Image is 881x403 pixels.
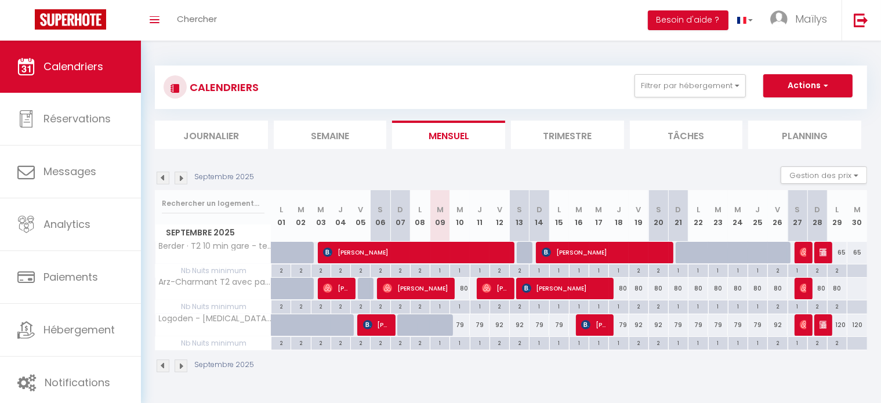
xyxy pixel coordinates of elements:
li: Tâches [630,121,743,149]
abbr: V [775,204,780,215]
span: Messages [43,164,96,179]
div: 2 [649,300,668,311]
div: 80 [688,278,708,299]
span: Paiements [43,270,98,284]
abbr: D [397,204,403,215]
span: [PERSON_NAME] [820,314,826,336]
div: 2 [351,337,370,348]
th: 29 [828,190,847,242]
li: Semaine [274,121,387,149]
div: 2 [371,264,390,275]
div: 2 [629,300,648,311]
div: 1 [788,264,807,275]
abbr: M [298,204,304,215]
abbr: M [854,204,861,215]
div: 2 [291,264,310,275]
div: 1 [470,264,490,275]
div: 79 [450,314,470,336]
div: 1 [430,300,449,311]
div: 2 [490,337,509,348]
div: 1 [788,337,807,348]
th: 30 [847,190,867,242]
div: 2 [371,337,390,348]
abbr: L [836,204,839,215]
div: 80 [828,278,847,299]
div: 2 [371,300,390,311]
span: [PERSON_NAME] [383,277,448,299]
div: 1 [788,300,807,311]
div: 2 [490,300,509,311]
abbr: L [557,204,561,215]
div: 1 [688,300,708,311]
div: 2 [510,337,529,348]
abbr: V [636,204,641,215]
p: Septembre 2025 [194,172,254,183]
abbr: J [338,204,343,215]
div: 1 [728,337,748,348]
h3: CALENDRIERS [187,74,259,100]
span: [PERSON_NAME] [323,241,507,263]
abbr: S [656,204,661,215]
div: 79 [688,314,708,336]
th: 21 [669,190,688,242]
div: 80 [609,278,629,299]
abbr: D [814,204,820,215]
div: 2 [271,300,291,311]
abbr: L [697,204,700,215]
img: Super Booking [35,9,106,30]
div: 1 [470,337,490,348]
div: 1 [430,264,449,275]
div: 1 [688,337,708,348]
li: Journalier [155,121,268,149]
div: 79 [609,314,629,336]
img: logout [854,13,868,27]
button: Besoin d'aide ? [648,10,728,30]
div: 65 [828,242,847,263]
div: 2 [271,337,291,348]
th: 10 [450,190,470,242]
div: 1 [609,300,628,311]
div: 1 [709,264,728,275]
th: 24 [728,190,748,242]
div: 2 [828,264,847,275]
div: 80 [648,278,668,299]
div: 2 [291,337,310,348]
th: 26 [768,190,788,242]
div: 1 [570,337,589,348]
div: 2 [649,337,668,348]
span: [PERSON_NAME] [363,314,389,336]
div: 1 [589,300,608,311]
div: 80 [708,278,728,299]
abbr: V [358,204,363,215]
span: Berder · T2 10 min gare - terrasse - parking - linge inclus [157,242,273,250]
div: 2 [411,337,430,348]
div: 2 [331,337,350,348]
div: 1 [550,337,569,348]
span: Notifications [45,375,110,390]
div: 92 [490,314,509,336]
div: 79 [530,314,549,336]
div: 1 [550,264,569,275]
button: Actions [763,74,853,97]
th: 03 [311,190,331,242]
p: Septembre 2025 [194,360,254,371]
th: 18 [609,190,629,242]
abbr: D [676,204,681,215]
div: 2 [351,264,370,275]
th: 15 [549,190,569,242]
div: 2 [808,264,827,275]
div: 79 [669,314,688,336]
div: 1 [709,337,728,348]
div: 2 [808,337,827,348]
div: 2 [291,300,310,311]
li: Trimestre [511,121,624,149]
div: 80 [450,278,470,299]
div: 2 [510,264,529,275]
th: 22 [688,190,708,242]
div: 1 [748,300,767,311]
span: [PERSON_NAME] [820,241,826,263]
span: [PERSON_NAME] [542,241,666,263]
span: [PERSON_NAME] [800,241,806,263]
div: 2 [331,300,350,311]
div: 2 [629,264,648,275]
